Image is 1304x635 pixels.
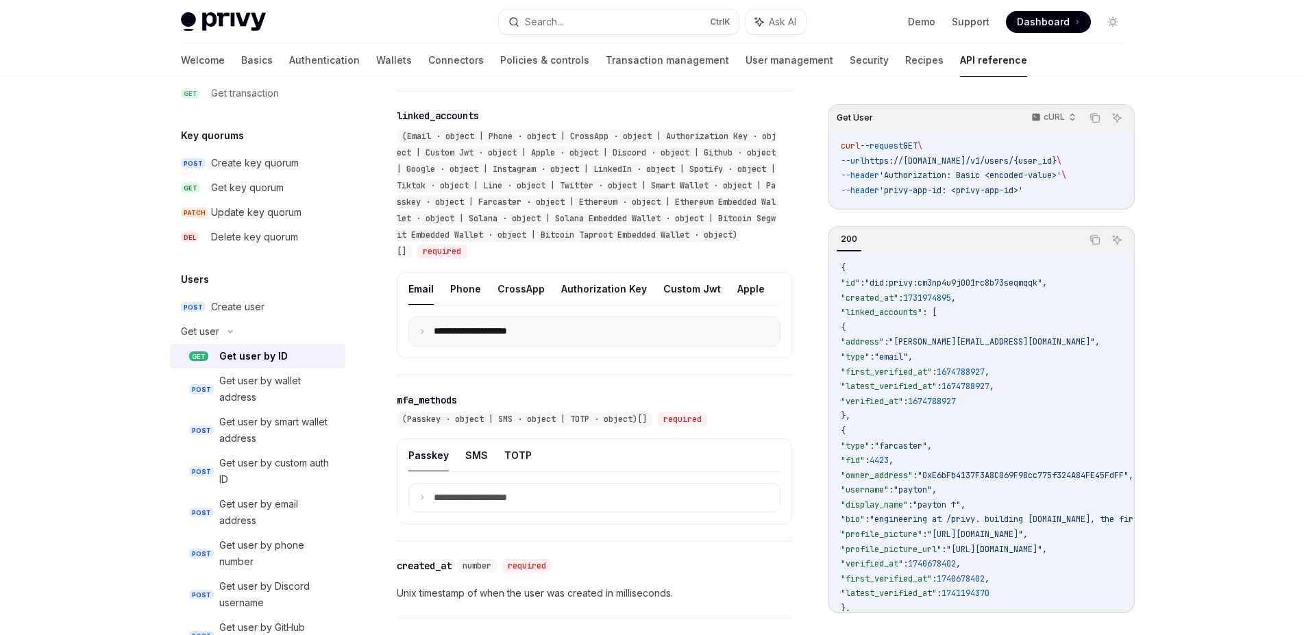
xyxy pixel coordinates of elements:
span: POST [189,590,214,600]
span: GET [181,183,200,193]
p: cURL [1044,112,1065,123]
a: Wallets [376,44,412,77]
span: --header [841,185,879,196]
span: "first_verified_at" [841,366,932,377]
a: Connectors [428,44,484,77]
button: Copy the contents from the code block [1086,109,1104,127]
span: Ask AI [769,15,796,29]
span: "first_verified_at" [841,573,932,584]
span: POST [189,384,214,395]
span: https://[DOMAIN_NAME]/v1/users/{user_id} [865,155,1057,166]
span: : [908,499,913,510]
span: : [913,470,918,481]
a: Welcome [181,44,225,77]
div: Get user by wallet address [219,373,337,406]
button: Phone [450,273,481,305]
span: 1740678402 [937,573,985,584]
a: POSTGet user by smart wallet address [170,410,345,451]
span: "verified_at" [841,396,903,407]
p: Unix timestamp of when the user was created in milliseconds. [397,585,792,601]
h5: Users [181,271,209,288]
span: "payton ↑" [913,499,961,510]
span: , [1129,470,1133,481]
span: POST [189,508,214,518]
a: Policies & controls [500,44,589,77]
span: , [889,455,894,466]
span: "0xE6bFb4137F3A8C069F98cc775f324A84FE45FdFF" [918,470,1129,481]
span: , [1023,529,1028,540]
span: \ [1061,170,1066,181]
span: --url [841,155,865,166]
button: Passkey [408,439,449,471]
div: Get user by Discord username [219,578,337,611]
div: linked_accounts [397,109,479,123]
button: Ask AI [746,10,806,34]
span: : [889,484,894,495]
span: : [870,440,874,451]
span: Get User [837,112,873,123]
div: required [417,245,467,258]
div: Get user by ID [219,348,288,364]
span: number [463,560,491,571]
span: "profile_picture" [841,529,922,540]
a: User management [746,44,833,77]
span: 1731974895 [903,292,951,303]
div: required [658,412,707,426]
span: , [961,499,965,510]
span: POST [189,425,214,436]
a: POSTCreate user [170,295,345,319]
button: Email [408,273,434,305]
button: Custom Jwt [663,273,721,305]
button: Ask AI [1108,109,1126,127]
span: (Passkey · object | SMS · object | TOTP · object)[] [402,414,647,425]
button: TOTP [504,439,532,471]
span: GET [903,140,918,151]
span: "profile_picture_url" [841,544,942,555]
div: mfa_methods [397,393,457,407]
span: : [937,588,942,599]
span: "verified_at" [841,558,903,569]
span: POST [181,158,206,169]
span: "[PERSON_NAME][EMAIL_ADDRESS][DOMAIN_NAME]" [889,336,1095,347]
span: : [922,529,927,540]
span: , [1095,336,1100,347]
span: "[URL][DOMAIN_NAME]" [927,529,1023,540]
h5: Key quorums [181,127,244,144]
a: Authentication [289,44,360,77]
span: "latest_verified_at" [841,588,937,599]
span: (Email · object | Phone · object | CrossApp · object | Authorization Key · object | Custom Jwt · ... [397,131,776,257]
span: "id" [841,277,860,288]
span: "username" [841,484,889,495]
button: Authorization Key [561,273,647,305]
button: Search...CtrlK [499,10,739,34]
button: cURL [1024,106,1082,129]
span: : [865,455,870,466]
div: Get user by custom auth ID [219,455,337,488]
button: SMS [465,439,488,471]
span: }, [841,410,850,421]
a: Demo [908,15,935,29]
span: 'Authorization: Basic <encoded-value>' [879,170,1061,181]
span: , [908,351,913,362]
span: 1674788927 [942,381,989,392]
a: Dashboard [1006,11,1091,33]
span: { [841,425,846,436]
span: "farcaster" [874,440,927,451]
div: Get user by smart wallet address [219,414,337,447]
a: GETGet user by ID [170,344,345,369]
span: : [884,336,889,347]
span: 1741194370 [942,588,989,599]
button: Copy the contents from the code block [1086,231,1104,249]
span: "display_name" [841,499,908,510]
span: --request [860,140,903,151]
div: 200 [837,231,861,247]
span: "did:privy:cm3np4u9j001rc8b73seqmqqk" [865,277,1042,288]
a: PATCHUpdate key quorum [170,200,345,225]
span: , [927,440,932,451]
span: POST [189,466,214,477]
span: Ctrl K [710,16,730,27]
a: Recipes [905,44,944,77]
span: : [942,544,946,555]
span: "bio" [841,514,865,525]
a: POSTGet user by wallet address [170,369,345,410]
